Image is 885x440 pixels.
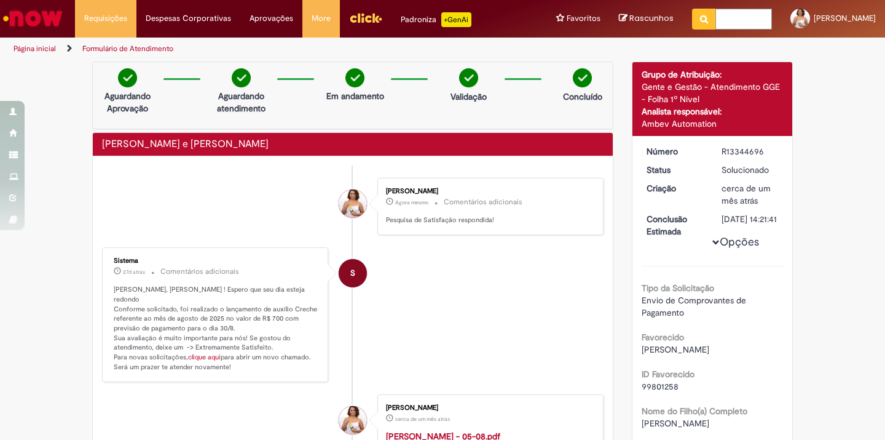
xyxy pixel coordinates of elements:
b: Tipo da Solicitação [642,282,714,294]
time: 01/08/2025 10:19:13 [395,415,450,423]
div: System [339,259,367,287]
h2: Auxílio Creche e Babá Histórico de tíquete [102,139,269,150]
img: check-circle-green.png [232,68,251,87]
p: Validação [450,90,487,103]
p: [PERSON_NAME], [PERSON_NAME] ! Espero que seu dia esteja redondo Conforme solicitado, foi realiza... [114,285,318,372]
img: ServiceNow [1,6,65,31]
span: More [312,12,331,25]
span: [PERSON_NAME] [814,13,876,23]
b: ID Favorecido [642,369,694,380]
span: [PERSON_NAME] [642,418,709,429]
a: Formulário de Atendimento [82,44,173,54]
img: check-circle-green.png [118,68,137,87]
div: Elaine Martins Ferreira [339,406,367,434]
small: Comentários adicionais [160,266,239,277]
span: Rascunhos [629,12,674,24]
span: Despesas Corporativas [146,12,231,25]
p: Aguardando atendimento [211,90,271,114]
small: Comentários adicionais [444,197,522,207]
a: Rascunhos [619,13,674,25]
span: [PERSON_NAME] [642,344,709,355]
div: Elaine Martins Ferreira [339,190,367,218]
img: check-circle-green.png [459,68,478,87]
span: Agora mesmo [395,199,428,206]
span: Envio de Comprovantes de Pagamento [642,295,749,318]
span: cerca de um mês atrás [395,415,450,423]
div: Analista responsável: [642,105,784,118]
div: [PERSON_NAME] [386,404,591,412]
span: 27d atrás [123,268,145,276]
div: R13344696 [722,145,779,158]
time: 01/09/2025 09:15:31 [395,199,428,206]
span: Requisições [84,12,127,25]
div: [DATE] 14:21:41 [722,213,779,225]
span: Aprovações [250,12,293,25]
div: Gente e Gestão - Atendimento GGE - Folha 1º Nível [642,81,784,105]
span: Favoritos [567,12,600,25]
p: Aguardando Aprovação [98,90,157,114]
b: Nome do Filho(a) Completo [642,406,747,417]
div: Ambev Automation [642,118,784,130]
button: Pesquisar [692,9,716,30]
dt: Conclusão Estimada [637,213,713,238]
a: clique aqui [188,353,221,362]
div: Padroniza [401,12,471,27]
dt: Criação [637,182,713,194]
span: S [350,258,355,288]
time: 05/08/2025 11:28:26 [123,268,145,276]
p: Pesquisa de Satisfação respondida! [386,215,591,225]
p: Concluído [563,90,602,103]
div: Sistema [114,257,318,265]
span: 99801258 [642,381,678,392]
b: Favorecido [642,332,684,343]
time: 01/08/2025 10:19:34 [722,183,771,206]
div: Grupo de Atribuição: [642,68,784,81]
img: check-circle-green.png [573,68,592,87]
div: [PERSON_NAME] [386,188,591,195]
dt: Número [637,145,713,158]
div: 01/08/2025 10:19:34 [722,182,779,207]
img: click_logo_yellow_360x200.png [349,9,382,27]
p: +GenAi [441,12,471,27]
p: Em andamento [326,90,384,102]
img: check-circle-green.png [345,68,364,87]
ul: Trilhas de página [9,38,581,60]
dt: Status [637,164,713,176]
span: cerca de um mês atrás [722,183,771,206]
div: Solucionado [722,164,779,176]
a: Página inicial [14,44,56,54]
